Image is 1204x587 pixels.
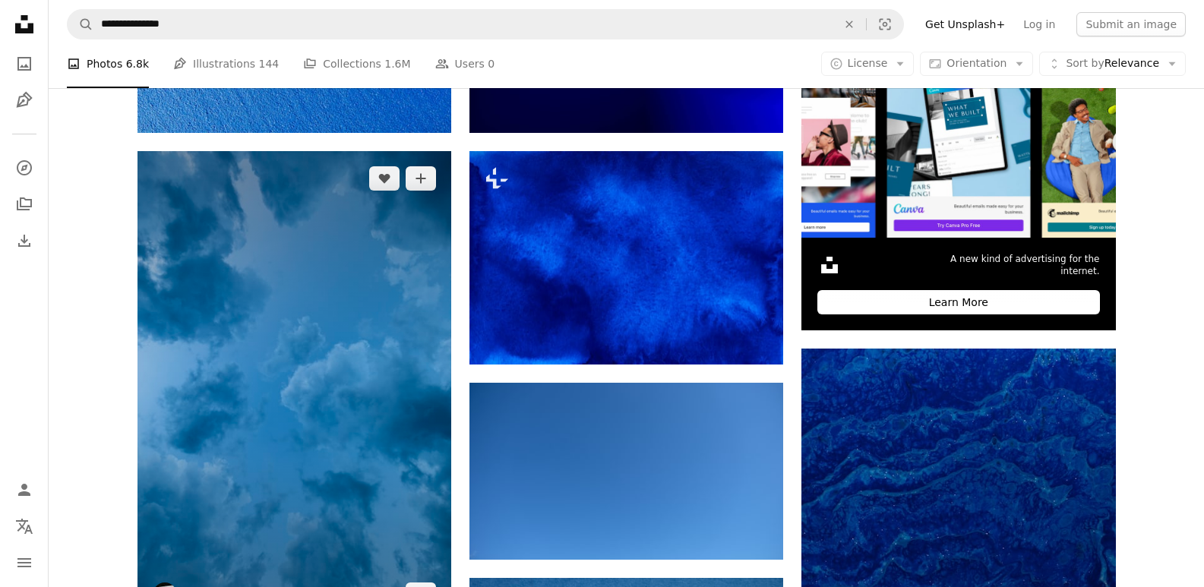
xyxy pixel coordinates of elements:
[9,153,40,183] a: Explore
[259,55,280,72] span: 144
[137,379,451,393] a: low angle view of blue clouds
[9,475,40,505] a: Log in / Sign up
[369,166,400,191] button: Like
[384,55,410,72] span: 1.6M
[435,39,495,88] a: Users 0
[9,9,40,43] a: Home — Unsplash
[1076,12,1186,36] button: Submit an image
[469,383,783,559] img: blue sky over blue sky
[920,52,1033,76] button: Orientation
[68,10,93,39] button: Search Unsplash
[469,251,783,264] a: background pattern
[469,151,783,365] img: background pattern
[848,57,888,69] span: License
[927,253,1099,279] span: A new kind of advertising for the internet.
[9,511,40,541] button: Language
[173,39,279,88] a: Illustrations 144
[1066,56,1159,71] span: Relevance
[1014,12,1064,36] a: Log in
[9,189,40,219] a: Collections
[817,290,1099,314] div: Learn More
[406,166,436,191] button: Add to Collection
[488,55,495,72] span: 0
[67,9,904,39] form: Find visuals sitewide
[469,464,783,478] a: blue sky over blue sky
[817,253,842,277] img: file-1631306537910-2580a29a3cfcimage
[1066,57,1104,69] span: Sort by
[303,39,410,88] a: Collections 1.6M
[946,57,1006,69] span: Orientation
[9,226,40,256] a: Download History
[9,548,40,578] button: Menu
[833,10,866,39] button: Clear
[916,12,1014,36] a: Get Unsplash+
[867,10,903,39] button: Visual search
[9,49,40,79] a: Photos
[9,85,40,115] a: Illustrations
[1039,52,1186,76] button: Sort byRelevance
[821,52,915,76] button: License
